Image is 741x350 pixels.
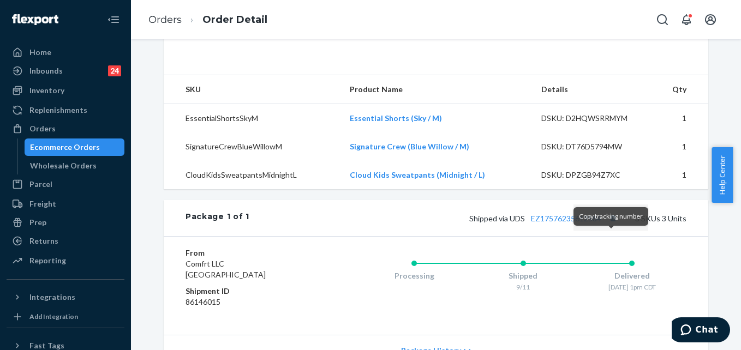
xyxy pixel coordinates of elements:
th: Product Name [341,75,532,104]
div: 24 [108,65,121,76]
div: Wholesale Orders [30,160,97,171]
td: 1 [652,104,708,133]
div: Processing [360,270,469,281]
div: Home [29,47,51,58]
a: Order Detail [202,14,267,26]
div: Delivered [577,270,686,281]
div: Add Integration [29,312,78,321]
td: 1 [652,132,708,161]
div: Integrations [29,292,75,303]
th: Details [533,75,653,104]
button: Open Search Box [652,9,673,31]
span: Comfrt LLC [GEOGRAPHIC_DATA] [186,259,266,279]
a: Wholesale Orders [25,157,125,174]
div: Returns [29,236,58,246]
button: Open account menu [700,9,721,31]
div: Inventory [29,85,64,96]
img: Flexport logo [12,14,58,25]
a: Signature Crew (Blue Willow / M) [350,142,469,151]
div: DSKU: DPZGB94Z7XC [541,170,644,180]
div: Shipped [469,270,578,281]
span: Shipped via UDS [469,214,620,223]
div: 9/11 [469,282,578,292]
div: Ecommerce Orders [30,142,100,153]
a: Cloud Kids Sweatpants (Midnight / L) [350,170,485,179]
div: DSKU: DT76D5794MW [541,141,644,152]
th: SKU [164,75,341,104]
dt: Shipment ID [186,286,316,297]
div: 3 SKUs 3 Units [249,211,686,225]
button: Open notifications [676,9,697,31]
button: Help Center [712,147,733,203]
div: Reporting [29,255,66,266]
div: Freight [29,198,56,209]
iframe: Opens a widget where you can chat to one of our agents [672,317,730,345]
div: Orders [29,123,56,134]
div: Package 1 of 1 [186,211,249,225]
a: Ecommerce Orders [25,138,125,156]
div: Inbounds [29,65,63,76]
div: Prep [29,217,46,228]
a: Orders [148,14,182,26]
a: Prep [7,214,124,231]
a: Reporting [7,252,124,269]
a: Essential Shorts (Sky / M) [350,113,442,123]
a: Returns [7,232,124,250]
a: Inbounds24 [7,62,124,80]
ol: breadcrumbs [140,4,276,36]
button: Close Navigation [103,9,124,31]
a: Parcel [7,176,124,193]
span: Copy tracking number [579,212,643,220]
a: Freight [7,195,124,213]
div: Replenishments [29,105,87,116]
a: Home [7,44,124,61]
dt: From [186,248,316,258]
div: Parcel [29,179,52,190]
td: SignatureCrewBlueWillowM [164,132,341,161]
a: Replenishments [7,101,124,119]
td: EssentialShortsSkyM [164,104,341,133]
td: CloudKidsSweatpantsMidnightL [164,161,341,189]
a: EZ17576235612584 [531,214,601,223]
a: Inventory [7,82,124,99]
div: [DATE] 1pm CDT [577,282,686,292]
a: Orders [7,120,124,137]
a: Add Integration [7,310,124,323]
div: DSKU: D2HQWSRRMYM [541,113,644,124]
button: Integrations [7,288,124,306]
td: 1 [652,161,708,189]
dd: 86146015 [186,297,316,307]
th: Qty [652,75,708,104]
